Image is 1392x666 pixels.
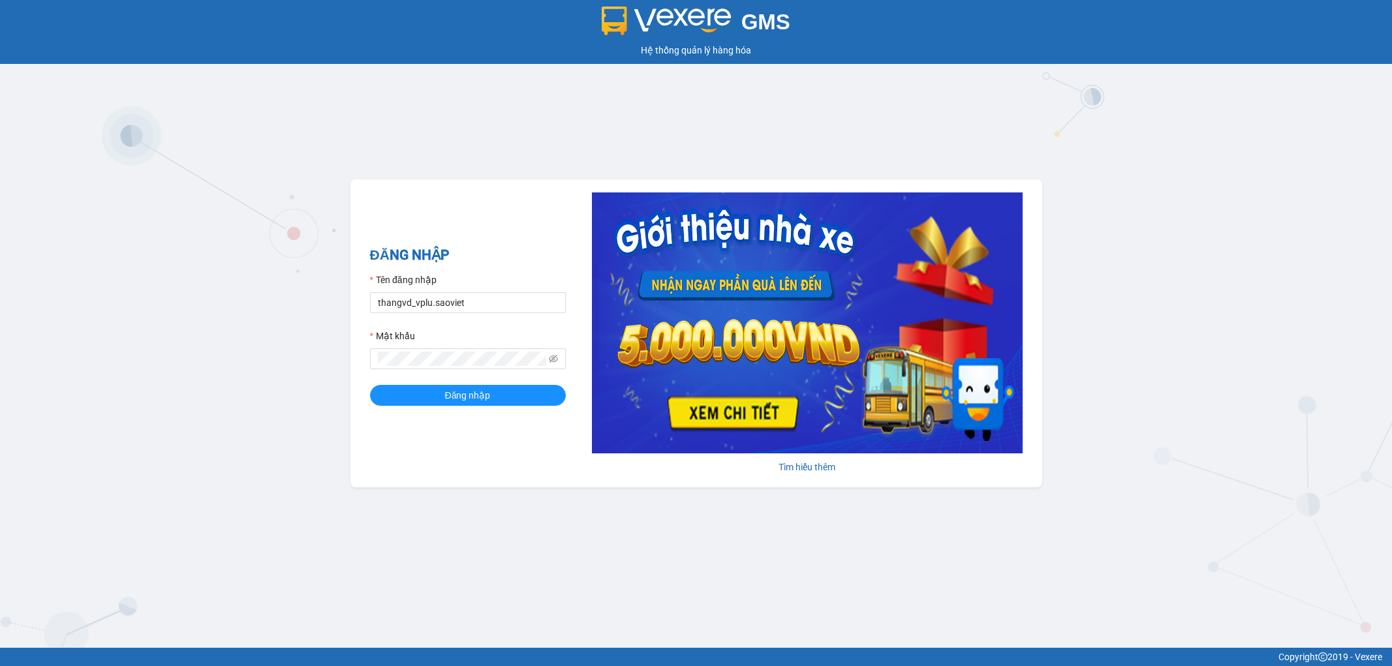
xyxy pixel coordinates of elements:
[1318,652,1327,661] span: copyright
[370,385,566,406] button: Đăng nhập
[370,245,566,266] h2: ĐĂNG NHẬP
[3,43,1389,57] div: Hệ thống quản lý hàng hóa
[370,273,437,287] label: Tên đăng nhập
[370,292,566,313] input: Tên đăng nhập
[602,20,790,30] a: GMS
[445,388,491,402] span: Đăng nhập
[549,354,558,363] span: eye-invisible
[741,10,790,34] span: GMS
[592,192,1023,453] img: banner-0
[378,352,546,366] input: Mật khẩu
[370,329,415,343] label: Mật khẩu
[592,460,1023,474] div: Tìm hiểu thêm
[10,650,1382,664] div: Copyright 2019 - Vexere
[602,7,731,35] img: logo 2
